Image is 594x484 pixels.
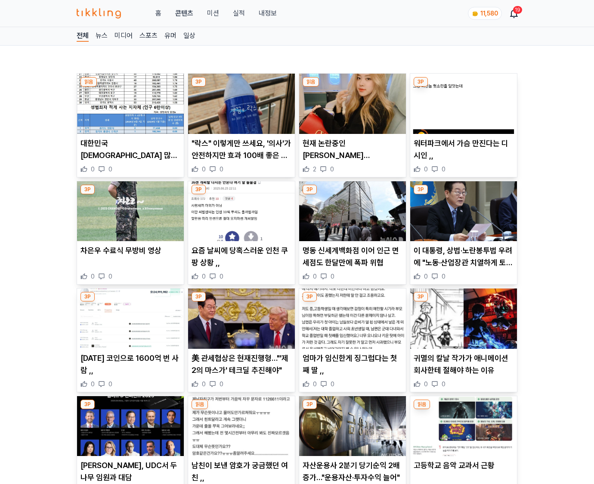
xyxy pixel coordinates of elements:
span: 0 [220,380,223,388]
span: 0 [220,272,223,281]
div: 3P [414,185,428,194]
button: 미션 [207,8,219,19]
div: 3P 워터파크에서 가슴 만진다는 디시인 ,, 워터파크에서 가슴 만진다는 디시인 ,, 0 0 [410,73,517,177]
span: 11,580 [480,10,498,17]
span: 0 [313,380,317,388]
span: 0 [220,165,223,174]
img: 요즘 날씨에 당혹스러운 인천 쿠팡 상황 ,, [188,181,295,242]
span: 0 [108,165,112,174]
div: 읽음 [192,400,208,409]
img: 엄마가 임신한게 징그럽다는 첫째 딸 ,, [299,289,406,349]
div: 3P [192,77,206,87]
p: 현재 논란중인 [PERSON_NAME] [PERSON_NAME]인[PERSON_NAME] [PERSON_NAME] ㄷㄷㄷ.JPG [303,137,402,161]
span: 0 [91,165,95,174]
img: 남친이 보낸 암호가 궁금했던 여친 ,, [188,396,295,456]
img: 트럼프 차남, UDC서 두나무 임원과 대담 [77,396,184,456]
div: 3P [80,400,95,409]
span: 0 [442,272,445,281]
a: 실적 [233,8,245,19]
a: 홈 [155,8,161,19]
span: 0 [330,165,334,174]
div: 3P [303,292,317,301]
img: "락스" 이렇게만 쓰세요, '의사'가 안전하지만 효과 100배 좋은 비결 공개했습니다 [188,74,295,134]
p: [DATE] 코인으로 1600억 번 사람 ,, [80,352,180,376]
span: 0 [331,272,334,281]
img: 귀멸의 칼날 작가가 애니메이션 회사한테 절해야 하는 이유 [410,289,517,349]
div: 3P [192,185,206,194]
div: 3P 이 대통령, 상법·노란봉투법 우려에 "노동·산업장관 치열하게 토론해야" 이 대통령, 상법·노란봉투법 우려에 "노동·산업장관 치열하게 토론해야" 0 0 [410,181,517,285]
div: 3P 美 관세협상은 현재진행형…"'제2의 마스가' 테크딜 추진해야" 美 관세협상은 현재진행형…"'제2의 마스가' 테크딜 추진해야" 0 0 [188,288,295,392]
div: 3P [414,292,428,301]
span: 0 [442,165,445,174]
p: 자산운용사 2분기 당기순익 2배 증가…"운용자산·투자수익 늘어" [303,459,402,484]
div: 3P 요즘 날씨에 당혹스러운 인천 쿠팡 상황 ,, 요즘 날씨에 당혹스러운 인천 쿠팡 상황 ,, 0 0 [188,181,295,285]
img: 오늘 코인으로 1600억 번 사람 ,, [77,289,184,349]
span: 0 [424,272,428,281]
div: 읽음 대한민국 성범죄자 많이 사는 동네 ,, 대한민국 [DEMOGRAPHIC_DATA] 많이 사는 동네 ,, 0 0 [77,73,184,177]
p: 워터파크에서 가슴 만진다는 디시인 ,, [414,137,514,161]
a: 뉴스 [96,31,108,42]
span: 0 [108,380,112,388]
img: 자산운용사 2분기 당기순익 2배 증가…"운용자산·투자수익 늘어" [299,396,406,456]
img: 명동 신세계백화점 이어 인근 면세점도 한달만에 폭파 위협 [299,181,406,242]
div: 3P 차은우 수료식 무방비 영상 차은우 수료식 무방비 영상 0 0 [77,181,184,285]
div: 3P 명동 신세계백화점 이어 인근 면세점도 한달만에 폭파 위협 명동 신세계백화점 이어 인근 면세점도 한달만에 폭파 위협 0 0 [299,181,406,285]
p: 엄마가 임신한게 징그럽다는 첫째 딸 ,, [303,352,402,376]
a: 스포츠 [139,31,158,42]
img: 워터파크에서 가슴 만진다는 디시인 ,, [410,74,517,134]
p: 귀멸의 칼날 작가가 애니메이션 회사한테 절해야 하는 이유 [414,352,514,376]
span: 0 [202,165,206,174]
p: "락스" 이렇게만 쓰세요, '의사'가 안전하지만 효과 100배 좋은 비결 공개했습니다 [192,137,291,161]
div: 3P 엄마가 임신한게 징그럽다는 첫째 딸 ,, 엄마가 임신한게 징그럽다는 첫째 딸 ,, 0 0 [299,288,406,392]
img: 이 대통령, 상법·노란봉투법 우려에 "노동·산업장관 치열하게 토론해야" [410,181,517,242]
span: 0 [424,165,428,174]
p: 명동 신세계백화점 이어 인근 면세점도 한달만에 폭파 위협 [303,245,402,269]
span: 0 [202,380,206,388]
span: 2 [313,165,316,174]
img: 현재 논란중인 박민정 장례식인스타 사진 ㄷㄷㄷ.JPG [299,74,406,134]
img: 티끌링 [77,8,121,19]
img: 차은우 수료식 무방비 영상 [77,181,184,242]
div: 3P [80,292,95,301]
div: 읽음 [303,77,319,87]
span: 0 [202,272,206,281]
p: 이 대통령, 상법·노란봉투법 우려에 "노동·산업장관 치열하게 토론해야" [414,245,514,269]
a: 19 [510,8,517,19]
div: 3P [303,185,317,194]
div: 읽음 현재 논란중인 박민정 장례식인스타 사진 ㄷㄷㄷ.JPG 현재 논란중인 [PERSON_NAME] [PERSON_NAME]인[PERSON_NAME] [PERSON_NAME] ... [299,73,406,177]
div: 19 [513,6,522,14]
p: 남친이 보낸 암호가 궁금했던 여친 ,, [192,459,291,484]
div: 3P 귀멸의 칼날 작가가 애니메이션 회사한테 절해야 하는 이유 귀멸의 칼날 작가가 애니메이션 회사한테 절해야 하는 이유 0 0 [410,288,517,392]
a: 콘텐츠 [175,8,193,19]
a: 일상 [183,31,195,42]
a: 유머 [164,31,176,42]
div: 읽음 [414,400,430,409]
span: 0 [313,272,317,281]
div: 3P [80,185,95,194]
p: [PERSON_NAME], UDC서 두나무 임원과 대담 [80,459,180,484]
img: 대한민국 성범죄자 많이 사는 동네 ,, [77,74,184,134]
p: 요즘 날씨에 당혹스러운 인천 쿠팡 상황 ,, [192,245,291,269]
p: 대한민국 [DEMOGRAPHIC_DATA] 많이 사는 동네 ,, [80,137,180,161]
a: 전체 [77,31,89,42]
p: 차은우 수료식 무방비 영상 [80,245,180,257]
span: 0 [91,272,95,281]
div: 읽음 [80,77,97,87]
a: coin 11,580 [468,7,500,20]
p: 美 관세협상은 현재진행형…"'제2의 마스가' 테크딜 추진해야" [192,352,291,376]
span: 0 [91,380,95,388]
div: 3P "락스" 이렇게만 쓰세요, '의사'가 안전하지만 효과 100배 좋은 비결 공개했습니다 "락스" 이렇게만 쓰세요, '의사'가 안전하지만 효과 100배 좋은 비결 공개했습니... [188,73,295,177]
a: 미디어 [114,31,133,42]
img: coin [472,10,479,17]
img: 美 관세협상은 현재진행형…"'제2의 마스가' 테크딜 추진해야" [188,289,295,349]
p: 고등학교 음악 교과서 근황 [414,459,514,472]
img: 고등학교 음악 교과서 근황 [410,396,517,456]
span: 0 [442,380,445,388]
span: 0 [424,380,428,388]
span: 0 [331,380,334,388]
div: 3P [303,400,317,409]
div: 3P 오늘 코인으로 1600억 번 사람 ,, [DATE] 코인으로 1600억 번 사람 ,, 0 0 [77,288,184,392]
div: 3P [414,77,428,87]
div: 3P [192,292,206,301]
a: 내정보 [259,8,277,19]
